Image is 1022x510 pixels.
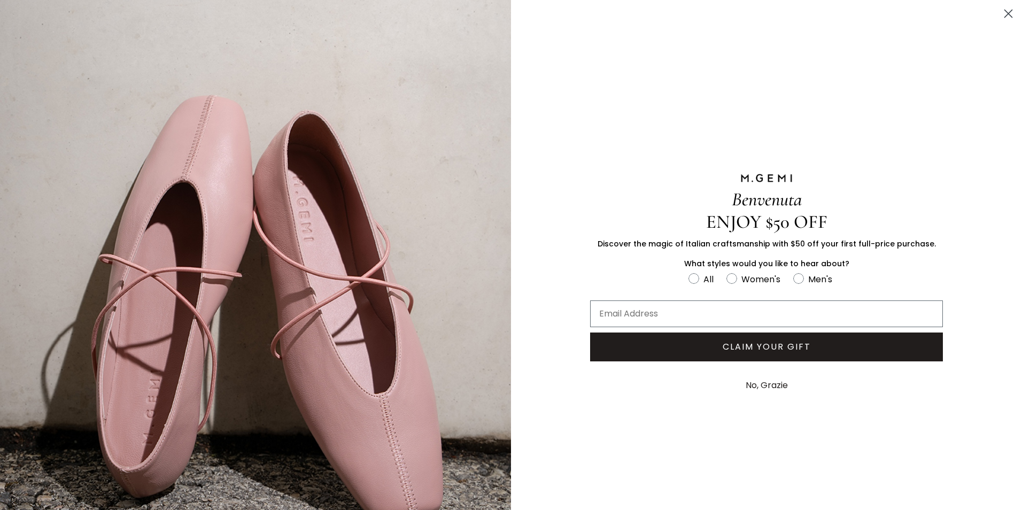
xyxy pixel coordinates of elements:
img: M.GEMI [740,173,793,183]
span: Benvenuta [732,188,802,211]
input: Email Address [590,300,943,327]
span: What styles would you like to hear about? [684,258,849,269]
button: No, Grazie [740,372,793,399]
span: ENJOY $50 OFF [706,211,827,233]
div: All [703,273,714,286]
span: Discover the magic of Italian craftsmanship with $50 off your first full-price purchase. [598,238,936,249]
div: Men's [808,273,832,286]
div: Women's [741,273,780,286]
button: CLAIM YOUR GIFT [590,333,943,361]
button: Close dialog [999,4,1018,23]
